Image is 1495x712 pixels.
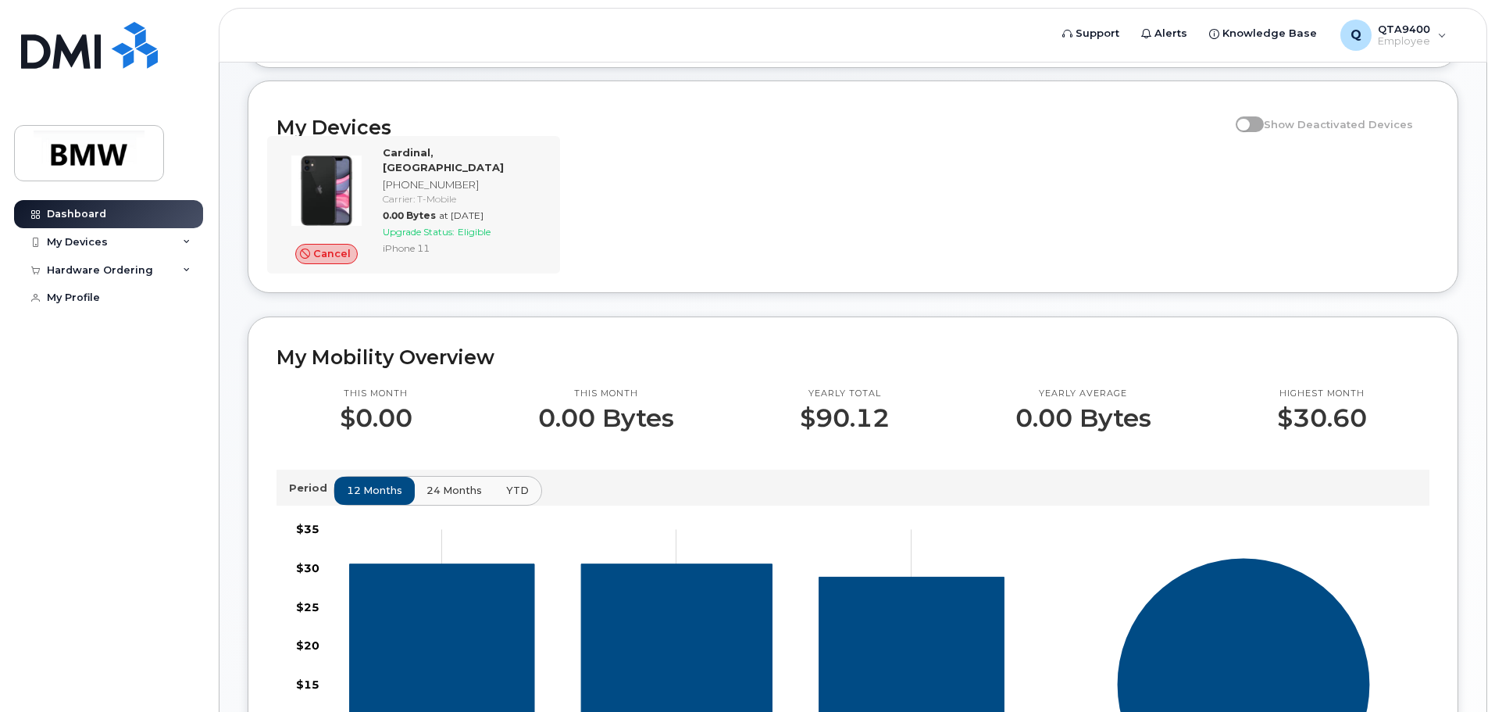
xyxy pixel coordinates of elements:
p: Yearly average [1015,388,1151,400]
div: Carrier: T-Mobile [383,192,544,206]
input: Show Deactivated Devices [1236,109,1248,122]
iframe: Messenger Launcher [1427,644,1483,700]
tspan: $25 [296,599,319,614]
span: Cancel [313,246,351,261]
span: 24 months [426,483,482,498]
p: Period [289,481,334,496]
strong: Cardinal, [GEOGRAPHIC_DATA] [383,146,504,174]
span: Support [1076,26,1119,41]
h2: My Mobility Overview [277,345,1429,369]
tspan: $30 [296,560,319,574]
p: 0.00 Bytes [538,404,674,432]
div: [PHONE_NUMBER] [383,177,544,192]
div: QTA9400 [1329,20,1458,51]
span: 0.00 Bytes [383,209,436,221]
span: Employee [1378,35,1430,48]
span: at [DATE] [439,209,483,221]
a: Support [1051,18,1130,49]
p: 0.00 Bytes [1015,404,1151,432]
p: This month [340,388,412,400]
span: Q [1350,26,1361,45]
span: Upgrade Status: [383,226,455,238]
p: This month [538,388,674,400]
p: $0.00 [340,404,412,432]
p: Yearly total [800,388,890,400]
tspan: $20 [296,639,319,653]
span: QTA9400 [1378,23,1430,35]
h2: My Devices [277,116,1228,139]
span: Show Deactivated Devices [1264,118,1413,131]
span: YTD [506,483,529,498]
p: $90.12 [800,404,890,432]
a: Alerts [1130,18,1198,49]
div: iPhone 11 [383,242,544,255]
span: Eligible [458,226,491,238]
a: Knowledge Base [1198,18,1328,49]
p: $30.60 [1277,404,1367,432]
img: iPhone_11.jpg [289,153,364,228]
tspan: $15 [296,678,319,692]
span: Knowledge Base [1222,26,1317,41]
tspan: $35 [296,522,319,536]
a: CancelCardinal, [GEOGRAPHIC_DATA][PHONE_NUMBER]Carrier: T-Mobile0.00 Bytesat [DATE]Upgrade Status... [277,145,551,264]
p: Highest month [1277,388,1367,400]
span: Alerts [1154,26,1187,41]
